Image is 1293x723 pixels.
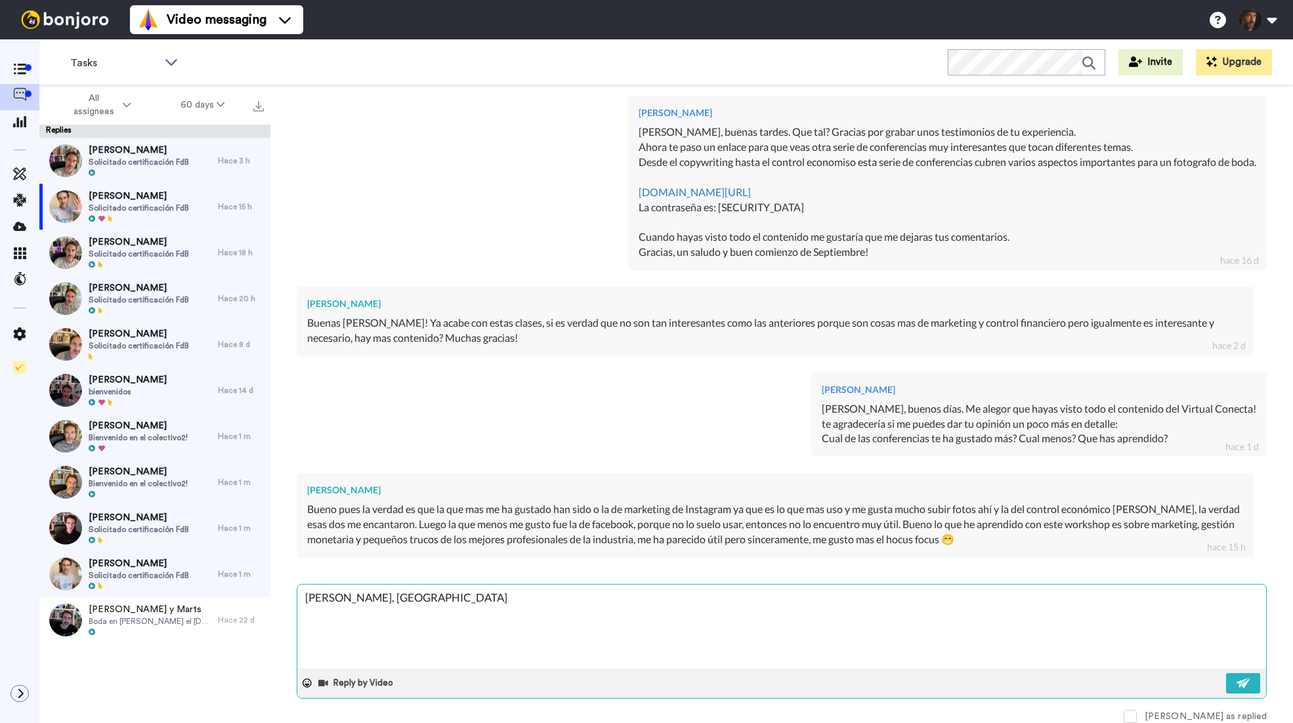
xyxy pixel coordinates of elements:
img: export.svg [253,101,264,112]
span: [PERSON_NAME] [89,281,189,295]
span: Bienvenido en el colectivo2! [89,432,188,443]
span: Solicitado certificación FdB [89,249,189,259]
a: [PERSON_NAME]Solicitado certificación FdBHace 3 h [39,138,270,184]
span: Tasks [70,55,158,71]
span: [PERSON_NAME] [89,236,189,249]
span: [PERSON_NAME] [89,419,188,432]
span: bienvenidos [89,386,167,397]
img: 9fb4516d-fe29-45ae-80c4-76c673d8d575-thumb.jpg [49,190,82,223]
span: [PERSON_NAME] [89,465,188,478]
span: [PERSON_NAME] [89,190,189,203]
a: [PERSON_NAME]Solicitado certificación FdBHace 1 m [39,551,270,597]
div: Hace 1 m [218,477,264,487]
span: [PERSON_NAME] [89,511,189,524]
a: [PERSON_NAME]Solicitado certificación FdBHace 18 h [39,230,270,276]
div: Hace 3 h [218,155,264,166]
a: [PERSON_NAME]Solicitado certificación FdBHace 1 m [39,505,270,551]
a: [DOMAIN_NAME][URL] [639,186,751,198]
img: bce5ef24-6920-4fc3-a3d6-808e6f93f7a1-thumb.jpg [49,420,82,453]
div: [PERSON_NAME], buenas tardes. Que tal? Gracias por grabar unos testimonios de tu experiencia. Aho... [639,125,1256,260]
span: Solicitado certificación FdB [89,524,189,535]
button: Invite [1118,49,1183,75]
a: [PERSON_NAME]Solicitado certificación FdBHace 15 h [39,184,270,230]
div: Hace 22 d [218,615,264,625]
img: send-white.svg [1237,678,1251,688]
span: Bienvenido en el colectivo2! [89,478,188,489]
img: 4d40fe9f-106d-4c5e-a975-0c7c8ec4a466-thumb.jpg [49,328,82,361]
a: [PERSON_NAME]Bienvenido en el colectivo2!Hace 1 m [39,459,270,505]
img: Checklist.svg [13,361,26,374]
div: hace 1 d [1225,440,1259,453]
div: Hace 15 h [218,201,264,212]
div: [PERSON_NAME] [822,383,1256,396]
img: 8cfd27fc-20aa-4c6e-b48b-d3b5c96c05fa-thumb.jpg [49,374,82,407]
div: Hace 1 m [218,431,264,442]
div: [PERSON_NAME] [307,484,1243,497]
img: 634a6568-9ea4-4647-9d25-9272ea441ac7-thumb.jpg [49,604,82,636]
button: Upgrade [1196,49,1272,75]
span: Solicitado certificación FdB [89,570,189,581]
a: [PERSON_NAME] y MartsBoda en [PERSON_NAME] el [DATE]Hace 22 d [39,597,270,643]
a: [PERSON_NAME]Bienvenido en el colectivo2!Hace 1 m [39,413,270,459]
img: 40a4e510-ce81-47e7-81f3-88b1aa1984d2-thumb.jpg [49,466,82,499]
div: [PERSON_NAME] [307,297,1243,310]
span: Video messaging [167,10,266,29]
span: Solicitado certificación FdB [89,341,189,351]
span: [PERSON_NAME] [89,327,189,341]
img: b7f9575d-de6d-4c38-a383-992da0d8a27d-thumb.jpg [49,282,82,315]
div: Buenas [PERSON_NAME]! Ya acabe con estas clases, si es verdad que no son tan interesantes como la... [307,316,1243,346]
button: 60 days [156,93,249,117]
div: hace 16 d [1220,254,1259,267]
div: Hace 18 h [218,247,264,258]
span: [PERSON_NAME] y Marts [89,603,211,616]
span: [PERSON_NAME] [89,144,189,157]
div: Hace 1 m [218,569,264,579]
span: [PERSON_NAME] [89,373,167,386]
textarea: [PERSON_NAME], [GEOGRAPHIC_DATA] [297,585,1266,669]
img: vm-color.svg [138,9,159,30]
div: Hace 14 d [218,385,264,396]
button: All assignees [42,87,156,123]
img: bj-logo-header-white.svg [16,10,114,29]
div: hace 15 h [1207,541,1246,554]
div: Replies [39,125,270,138]
div: Hace 1 m [218,523,264,533]
div: hace 2 d [1212,339,1246,352]
img: a80bb8c3-d7fc-407b-9869-90e9a6f18fd2-thumb.jpg [49,144,82,177]
button: Export all results that match these filters now. [249,95,268,115]
img: 5d8232d3-88fa-4170-b255-6b8d9665c586-thumb.jpg [49,558,82,590]
span: [PERSON_NAME] [89,557,189,570]
div: [PERSON_NAME] as replied [1145,710,1267,723]
button: Reply by Video [317,673,397,693]
span: Solicitado certificación FdB [89,203,189,213]
a: [PERSON_NAME]Solicitado certificación FdBHace 8 d [39,321,270,367]
a: [PERSON_NAME]bienvenidosHace 14 d [39,367,270,413]
div: Hace 8 d [218,339,264,350]
div: [PERSON_NAME], buenos días. Me alegor que hayas visto todo el contenido del Virtual Conecta! te a... [822,402,1256,447]
span: Solicitado certificación FdB [89,295,189,305]
img: feb29671-45fb-4ae6-bdb6-ed9c08f7e3e3-thumb.jpg [49,512,82,545]
span: All assignees [67,92,120,118]
div: Bueno pues la verdad es que la que mas me ha gustado han sido o la de marketing de Instagram ya q... [307,502,1243,547]
img: 1c40bb6d-0c6d-42b2-a7bb-6fc24a4b9d3c-thumb.jpg [49,236,82,269]
div: [PERSON_NAME] [639,106,1256,119]
span: Boda en [PERSON_NAME] el [DATE] [89,616,211,627]
span: Solicitado certificación FdB [89,157,189,167]
a: [PERSON_NAME]Solicitado certificación FdBHace 20 h [39,276,270,321]
div: Hace 20 h [218,293,264,304]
